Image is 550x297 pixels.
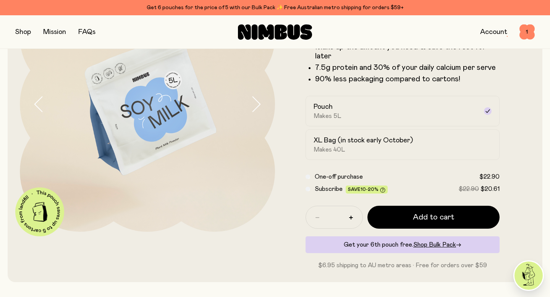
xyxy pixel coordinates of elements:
[348,187,385,193] span: Save
[315,63,500,72] li: 7.5g protein and 30% of your daily calcium per serve
[413,212,454,223] span: Add to cart
[314,146,345,153] span: Makes 40L
[314,136,413,145] h2: XL Bag (in stock early October)
[519,24,535,40] button: 1
[314,102,333,111] h2: Pouch
[413,242,461,248] a: Shop Bulk Pack→
[306,261,500,270] p: $6.95 shipping to AU metro areas · Free for orders over $59
[315,74,500,84] p: 90% less packaging compared to cartons!
[315,42,500,61] li: Make up the amount you need & save the rest for later
[315,174,363,180] span: One-off purchase
[43,29,66,36] a: Mission
[459,186,479,192] span: $22.90
[480,186,500,192] span: $20.61
[480,29,507,36] a: Account
[367,206,500,229] button: Add to cart
[413,242,456,248] span: Shop Bulk Pack
[315,186,343,192] span: Subscribe
[361,187,379,192] span: 10-20%
[314,112,341,120] span: Makes 5L
[306,236,500,253] div: Get your 6th pouch free.
[514,261,543,290] img: agent
[15,3,535,12] div: Get 6 pouches for the price of 5 with our Bulk Pack ✨ Free Australian metro shipping for orders $59+
[78,29,95,36] a: FAQs
[479,174,500,180] span: $22.90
